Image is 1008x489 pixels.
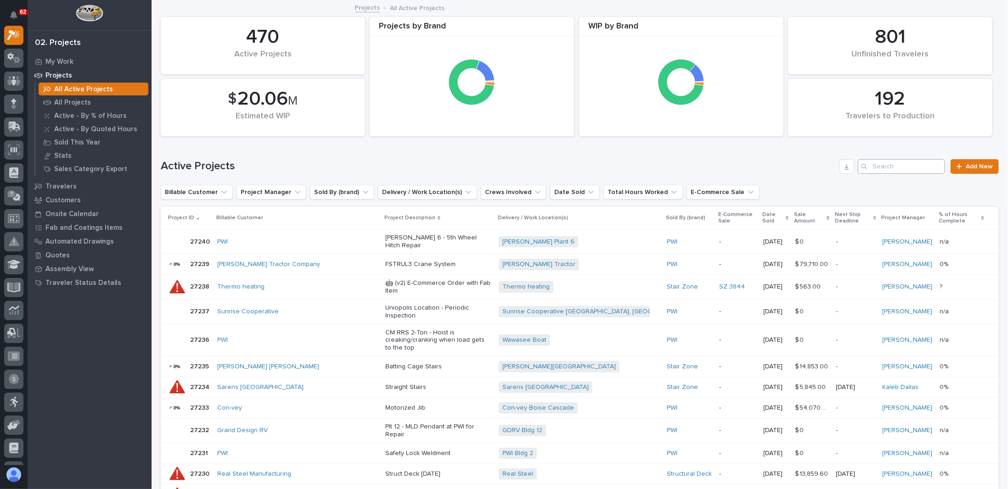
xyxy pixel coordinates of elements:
p: E-Commerce Sale [718,210,757,227]
a: [PERSON_NAME] [883,283,933,291]
p: Stats [54,152,72,160]
tr: 2723527235 [PERSON_NAME] [PERSON_NAME] Batting Cage Stairs[PERSON_NAME][GEOGRAPHIC_DATA] Stair Zo... [161,356,999,377]
a: Stair Zone [667,283,698,291]
tr: 2723327233 Con-vey Motorized JibCon-vey Boise Cascade PWI -[DATE]$ 54,070.00$ 54,070.00 -[PERSON_... [161,398,999,418]
p: n/a [940,334,951,344]
p: Quotes [45,251,70,260]
p: All Projects [54,99,91,107]
a: Sarens [GEOGRAPHIC_DATA] [502,383,589,391]
a: [PERSON_NAME] [883,450,933,457]
tr: 2723427234 Sarens [GEOGRAPHIC_DATA] Straight StairsSarens [GEOGRAPHIC_DATA] Stair Zone -[DATE]$ 5... [161,377,999,398]
p: Sales Category Export [54,165,127,173]
p: 62 [20,9,26,15]
a: Assembly View [28,262,152,276]
a: PWI [667,238,677,246]
div: Projects by Brand [370,22,574,37]
a: Add New [951,159,999,174]
a: Stair Zone [667,383,698,391]
p: $ 0 [795,236,805,246]
p: - [719,427,756,434]
p: Straight Stairs [385,383,491,391]
a: [PERSON_NAME] [883,470,933,478]
p: [DATE] [764,308,788,316]
span: Add New [966,163,993,170]
span: 20.06 [238,89,288,109]
button: Project Manager [237,185,306,200]
p: [DATE] [764,450,788,457]
p: - [836,308,875,316]
a: My Work [28,55,152,68]
p: Uniopolis Location - Periodic Inspection [385,304,491,320]
a: PWI [667,404,677,412]
p: - [719,470,756,478]
input: Search [858,159,945,174]
a: [PERSON_NAME] [PERSON_NAME] [217,363,319,371]
button: Billable Customer [161,185,233,200]
p: 27236 [190,334,211,344]
h1: Active Projects [161,160,836,173]
a: [PERSON_NAME] [883,238,933,246]
a: [PERSON_NAME] [883,261,933,268]
p: Project Description [384,213,435,223]
button: users-avatar [4,465,23,484]
p: 0% [940,402,951,412]
p: Motorized Jib [385,404,491,412]
a: Quotes [28,248,152,262]
a: Sunrise Cooperative [GEOGRAPHIC_DATA], [GEOGRAPHIC_DATA] [502,308,696,316]
button: Crews Involved [481,185,546,200]
a: Con-vey Boise Cascade [502,404,574,412]
a: PWI [217,450,228,457]
p: [PERSON_NAME] 6 - 5th Wheel Hitch Repair [385,234,491,250]
tr: 2723627236 PWI CM RRS 2-Ton - Hoist is creaking/cranking when load gets to the topWawasee Boat PW... [161,324,999,356]
p: - [719,336,756,344]
a: Wawasee Boat [502,336,546,344]
p: Projects [45,72,72,80]
p: 27235 [190,361,211,371]
p: [DATE] [764,363,788,371]
p: Automated Drawings [45,238,114,246]
a: Travelers [28,179,152,193]
p: n/a [940,425,951,434]
tr: 2723027230 Real Steel Manufacturing Struct Deck [DATE]Real Steel Structural Deck -[DATE]$ 13,859.... [161,464,999,484]
a: PWI [667,308,677,316]
p: [DATE] [764,283,788,291]
p: 27230 [190,468,211,478]
div: Travelers to Production [804,111,977,131]
div: 02. Projects [35,38,81,48]
a: [PERSON_NAME] [883,363,933,371]
p: Delivery / Work Location(s) [498,213,568,223]
p: Assembly View [45,265,94,273]
p: - [836,238,875,246]
a: Sarens [GEOGRAPHIC_DATA] [217,383,304,391]
a: [PERSON_NAME] [883,404,933,412]
div: 801 [804,26,977,49]
p: 27237 [190,306,211,316]
div: Unfinished Travelers [804,50,977,69]
p: - [719,450,756,457]
p: Fab and Coatings Items [45,224,123,232]
p: - [836,283,875,291]
p: 27239 [190,259,211,268]
p: Safety Lock Weldment [385,450,491,457]
div: 470 [176,26,349,49]
a: Fab and Coatings Items [28,221,152,234]
a: Thermo heating [502,283,550,291]
p: 0% [940,361,951,371]
a: PWI [667,427,677,434]
p: [DATE] [836,470,875,478]
a: Con-vey [217,404,242,412]
tr: 2723827238 Thermo heating 🤖 (v2) E-Commerce Order with Fab ItemThermo heating Stair Zone SZ 3844 ... [161,275,999,300]
p: My Work [45,58,73,66]
p: - [719,404,756,412]
img: Workspace Logo [76,5,103,22]
div: Active Projects [176,50,349,69]
a: PWI [217,336,228,344]
p: - [836,363,875,371]
p: $ 0 [795,448,805,457]
a: All Projects [35,96,152,109]
p: - [836,427,875,434]
p: [DATE] [764,383,788,391]
p: ? [940,281,945,291]
a: Real Steel Manufacturing [217,470,291,478]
